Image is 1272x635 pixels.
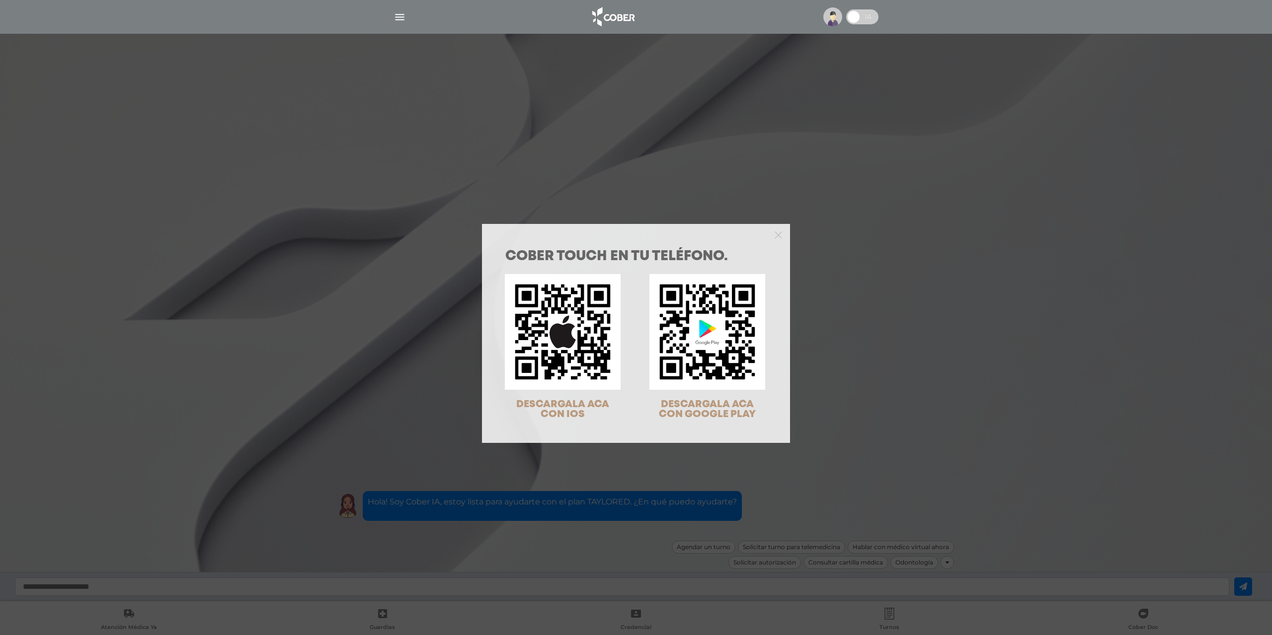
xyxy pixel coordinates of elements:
img: qr-code [505,274,621,390]
img: qr-code [649,274,765,390]
span: DESCARGALA ACA CON IOS [516,400,609,419]
span: DESCARGALA ACA CON GOOGLE PLAY [659,400,756,419]
button: Close [775,230,782,239]
h1: COBER TOUCH en tu teléfono. [505,250,767,264]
